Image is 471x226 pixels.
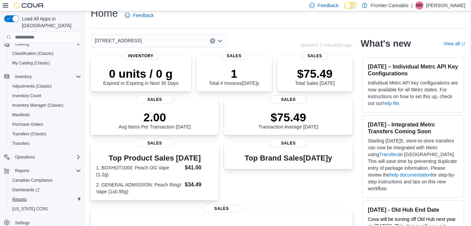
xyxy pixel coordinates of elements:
button: Adjustments (Classic) [7,81,84,91]
p: Starting [DATE]5, store-to-store transfers can now be integrated with Metrc using in [GEOGRAPHIC_... [368,137,458,192]
span: Inventory [15,74,32,79]
div: Transaction Average [DATE] [259,110,319,130]
a: Dashboards [10,186,42,194]
span: Canadian Compliance [10,176,81,184]
button: Inventory Manager (Classic) [7,101,84,110]
h1: Home [91,6,118,20]
a: Manifests [10,111,32,119]
dd: $34.49 [185,181,213,189]
span: My Catalog (Classic) [10,59,81,67]
span: Sales [136,95,174,104]
span: Load All Apps in [GEOGRAPHIC_DATA] [19,15,81,29]
a: Dashboards [7,185,84,195]
span: Inventory [123,52,159,60]
h3: [DATE] - Old Hub End Date [368,206,458,213]
button: Manifests [7,110,84,120]
a: View allExternal link [444,41,466,46]
p: [PERSON_NAME] [426,1,466,10]
button: Catalog [1,39,84,49]
h3: [DATE] - Integrated Metrc Transfers Coming Soon [368,121,458,135]
h2: What's new [361,38,411,49]
h3: Top Brand Sales[DATE]y [245,154,332,162]
button: Operations [1,152,84,162]
span: [STREET_ADDRESS] [95,36,142,45]
span: MR [416,1,423,10]
a: Reports [10,195,29,204]
a: Inventory Count [10,92,44,100]
p: | [411,1,413,10]
span: Sales [302,52,328,60]
span: Washington CCRS [10,205,81,213]
button: Open list of options [217,38,223,44]
span: Transfers [12,141,29,146]
p: 1 [209,67,259,80]
a: Feedback [122,9,156,22]
p: Individual Metrc API key configurations are now available for all Metrc states. For instructions ... [368,79,458,107]
span: Dashboards [10,186,81,194]
a: My Catalog (Classic) [10,59,53,67]
img: Cova [14,2,44,9]
h3: Top Product Sales [DATE] [96,154,213,162]
span: Feedback [318,2,338,9]
p: Frontier Cannabis [371,1,409,10]
button: Inventory [12,73,34,81]
button: Inventory [1,72,84,81]
span: Inventory [12,73,81,81]
span: Adjustments (Classic) [12,84,52,89]
p: $75.49 [295,67,335,80]
button: Reports [12,167,32,175]
span: Reports [10,195,81,204]
span: Purchase Orders [12,122,43,127]
span: Sales [136,139,174,147]
button: Purchase Orders [7,120,84,129]
button: Inventory Count [7,91,84,101]
a: Transfers [379,152,399,157]
button: Transfers (Classic) [7,129,84,139]
p: $75.49 [259,110,319,124]
span: Inventory Count [12,93,41,99]
span: Operations [15,154,35,160]
div: Avg Items Per Transaction [DATE] [119,110,191,130]
input: Dark Mode [344,2,359,9]
button: Clear input [210,38,215,44]
span: Sales [269,139,307,147]
span: My Catalog (Classic) [12,60,50,66]
span: Manifests [12,112,30,118]
button: My Catalog (Classic) [7,58,84,68]
button: Canadian Compliance [7,176,84,185]
a: help documentation [390,172,431,178]
div: Total Sales [DATE] [295,67,335,86]
a: Classification (Classic) [10,49,56,58]
span: Inventory Count [10,92,81,100]
span: Operations [12,153,81,161]
dt: 2. GENERAL ADMISSION: Peach Ringz Vape (1x0.95g) [96,181,182,195]
span: Sales [222,52,247,60]
button: Transfers [7,139,84,148]
span: Reports [12,197,27,202]
p: 0 units / 0 g [103,67,179,80]
span: Sales [202,205,241,213]
span: Classification (Classic) [12,51,54,56]
div: Expired or Expiring in Next 30 Days [103,67,179,86]
button: Classification (Classic) [7,49,84,58]
span: Catalog [15,41,29,47]
span: Adjustments (Classic) [10,82,81,90]
div: Mary Reinert [415,1,424,10]
button: Reports [1,166,84,176]
span: Classification (Classic) [10,49,81,58]
span: Reports [15,168,29,174]
a: Purchase Orders [10,120,46,129]
span: Transfers (Classic) [10,130,81,138]
span: Reports [12,167,81,175]
p: Updated 1 minute(s) ago [300,42,352,48]
h3: [DATE] – Individual Metrc API Key Configurations [368,63,458,77]
svg: External link [461,42,466,46]
span: Canadian Compliance [12,178,52,183]
span: Sales [269,95,307,104]
a: Adjustments (Classic) [10,82,55,90]
a: help file [383,101,399,106]
p: 2.00 [119,110,191,124]
span: Feedback [133,12,154,19]
span: [US_STATE] CCRS [12,206,48,212]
